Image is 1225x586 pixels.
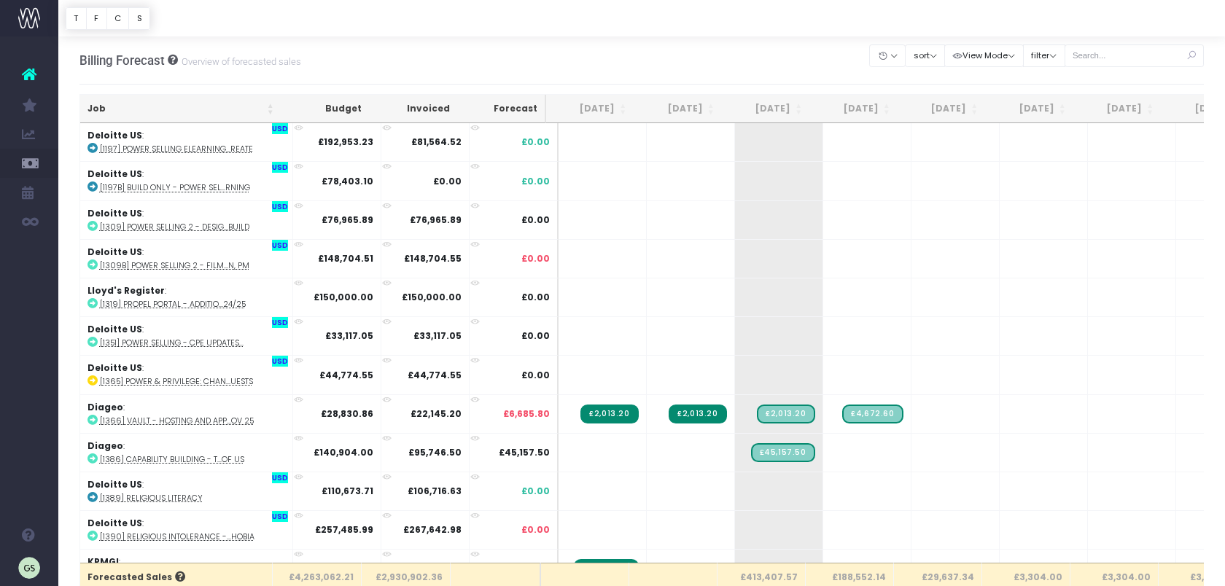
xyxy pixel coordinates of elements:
td: : [80,200,293,239]
small: Overview of forecasted sales [178,53,301,68]
abbr: [1319] Propel Portal - Additional Funds 24/25 [100,299,246,310]
strong: Deloitte US [87,323,142,335]
strong: £95,746.50 [408,446,462,458]
th: Feb 26: activate to sort column ascending [1073,95,1162,123]
span: Billing Forecast [79,53,165,68]
span: £0.00 [521,136,550,149]
strong: £148,704.51 [318,252,373,265]
abbr: [1309] Power Selling 2 - Design + Build [100,222,249,233]
span: USD [272,511,288,522]
abbr: [1389] Religious Literacy [100,493,203,504]
button: View Mode [944,44,1024,67]
span: Streamtime Invoice: 2243 – [1392] AI Campaign - [574,559,639,578]
strong: £257,485.99 [315,523,373,536]
span: USD [272,356,288,367]
abbr: [1365] Power & Privilege: change requests [100,376,253,387]
th: Forecast [457,95,546,123]
span: £0.00 [521,175,550,188]
abbr: [1351] Power Selling - CPE Updates [100,337,244,348]
span: £0.00 [521,291,550,304]
span: Forecasted Sales [87,571,185,584]
strong: Diageo [87,401,123,413]
span: £0.00 [521,252,550,265]
span: £6,685.80 [503,407,550,421]
th: Aug 25: activate to sort column ascending [546,95,634,123]
strong: £81,564.52 [411,136,462,148]
strong: £106,716.63 [408,485,462,497]
strong: £192,953.23 [318,136,373,148]
strong: £28,830.86 [321,407,373,420]
th: Nov 25: activate to sort column ascending [809,95,898,123]
span: Streamtime Draft Invoice: [1386] Capability building for Senior Leaders - the measure of us [751,443,815,462]
button: filter [1023,44,1065,67]
abbr: [1366] Vault - Hosting and Application Support - Year 4, Nov 24-Nov 25 [100,415,254,426]
span: Streamtime Draft Invoice: [1366] Vault - Hosting and Application Support - Year 4, Nov 24-Nov 25 [757,405,814,423]
th: Sep 25: activate to sort column ascending [634,95,722,123]
strong: £148,704.55 [404,252,462,265]
strong: £22,145.20 [411,407,462,420]
td: : [80,510,293,549]
th: Job: activate to sort column ascending [80,95,281,123]
div: Vertical button group [66,7,150,30]
strong: £44,774.55 [408,369,462,381]
td: : [80,278,293,316]
strong: Deloitte US [87,517,142,529]
span: USD [272,123,288,134]
strong: Deloitte US [87,246,142,258]
strong: Diageo [87,439,123,452]
span: USD [272,201,288,212]
strong: £33,117.05 [413,329,462,342]
strong: Lloyd's Register [87,284,165,297]
strong: £44,774.55 [319,369,373,381]
span: USD [272,317,288,328]
strong: Deloitte US [87,168,142,180]
th: Dec 25: activate to sort column ascending [898,95,986,123]
span: £45,157.50 [499,446,550,459]
span: Streamtime Invoice: 2260 – [1366] Vault - Hosting and Application Support - Year 4, Nov 24-Nov 25 [669,405,726,423]
span: USD [272,472,288,483]
span: USD [272,162,288,173]
strong: £267,642.98 [403,523,462,536]
td: : [80,472,293,510]
span: Streamtime Draft Invoice: [1366] Vault - Hosting and Application Support - Year 4, Nov 24-Nov 25 [842,405,903,423]
button: T [66,7,87,30]
td: : [80,316,293,355]
input: Search... [1065,44,1205,67]
strong: Deloitte US [87,362,142,374]
strong: £150,000.00 [314,291,373,303]
abbr: [1197] Power Selling Elearning - Create [100,144,253,155]
abbr: [1390] Religious Intolerance - Antisemitism + Islamophobia [100,531,254,542]
span: £0.00 [521,523,550,536]
strong: £78,403.10 [322,175,373,187]
abbr: [1309b] Power Selling 2 - Film, Animation, PM [100,260,249,271]
strong: Deloitte US [87,478,142,491]
td: : [80,161,293,200]
th: Jan 26: activate to sort column ascending [985,95,1073,123]
abbr: [1386] Capability building - the measure of us [100,454,244,465]
strong: £110,673.71 [322,485,373,497]
span: £0.00 [521,329,550,343]
th: Oct 25: activate to sort column ascending [722,95,810,123]
button: C [106,7,130,30]
td: : [80,433,293,472]
th: Budget [281,95,369,123]
span: Streamtime Invoice: 2254 – [1366] Vault - Hosting and Application Support - Year 4, Nov 24-Nov 25 [580,405,638,423]
strong: Deloitte US [87,129,142,141]
abbr: [1197b] Build only - Power Selling Elearning [100,182,250,193]
span: USD [272,240,288,251]
img: images/default_profile_image.png [18,557,40,579]
span: £0.00 [521,214,550,227]
td: : [80,394,293,433]
button: sort [905,44,945,67]
td: : [80,239,293,278]
strong: £76,965.89 [410,214,462,226]
strong: £150,000.00 [402,291,462,303]
button: F [86,7,107,30]
strong: KPMGI [87,555,119,568]
td: : [80,355,293,394]
span: £0.00 [521,369,550,382]
strong: £140,904.00 [314,446,373,458]
span: £0.00 [521,485,550,498]
td: : [80,123,293,161]
strong: £76,965.89 [322,214,373,226]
